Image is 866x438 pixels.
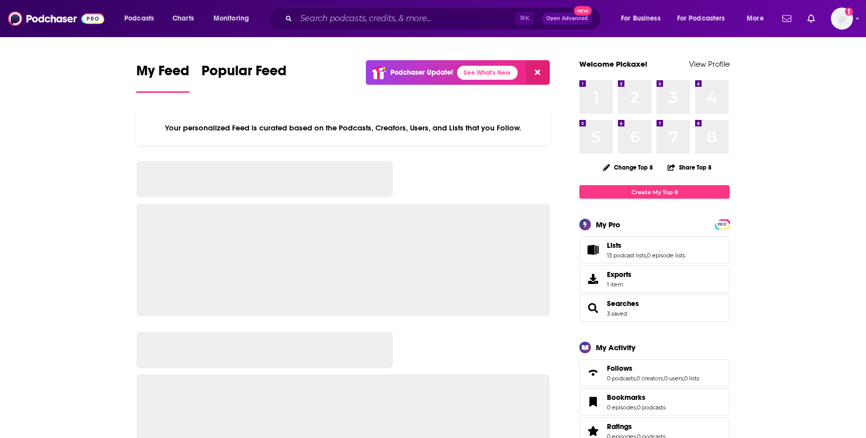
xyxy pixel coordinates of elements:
[278,7,610,30] div: Search podcasts, credits, & more...
[201,62,287,85] span: Popular Feed
[607,241,685,250] a: Lists
[636,375,663,382] a: 0 creators
[671,11,740,27] button: open menu
[607,364,632,373] span: Follows
[213,12,249,26] span: Monitoring
[607,270,631,279] span: Exports
[607,375,635,382] a: 0 podcasts
[667,158,712,177] button: Share Top 8
[664,375,683,382] a: 0 users
[579,236,730,263] span: Lists
[546,16,588,21] span: Open Advanced
[689,59,730,69] a: View Profile
[684,375,699,382] a: 0 lists
[390,68,453,77] p: Podchaser Update!
[596,220,620,229] div: My Pro
[166,11,200,27] a: Charts
[740,11,776,27] button: open menu
[583,301,603,315] a: Searches
[607,364,699,373] a: Follows
[636,404,637,411] span: ,
[637,404,666,411] a: 0 podcasts
[542,13,592,25] button: Open AdvancedNew
[579,265,730,293] a: Exports
[646,252,647,259] span: ,
[117,11,167,27] button: open menu
[607,252,646,259] a: 13 podcast lists
[614,11,673,27] button: open menu
[583,366,603,380] a: Follows
[574,6,592,16] span: New
[172,12,194,26] span: Charts
[296,11,515,27] input: Search podcasts, credits, & more...
[647,252,685,259] a: 0 episode lists
[579,59,647,69] a: Welcome Pickaxe!
[621,12,661,26] span: For Business
[607,281,631,288] span: 1 item
[515,12,534,25] span: ⌘ K
[831,8,853,30] button: Show profile menu
[583,395,603,409] a: Bookmarks
[607,422,666,431] a: Ratings
[663,375,664,382] span: ,
[747,12,764,26] span: More
[597,161,659,174] button: Change Top 8
[8,9,104,28] img: Podchaser - Follow, Share and Rate Podcasts
[596,343,635,352] div: My Activity
[716,221,728,228] span: PRO
[683,375,684,382] span: ,
[677,12,725,26] span: For Podcasters
[635,375,636,382] span: ,
[136,62,189,93] a: My Feed
[124,12,154,26] span: Podcasts
[201,62,287,93] a: Popular Feed
[607,393,666,402] a: Bookmarks
[831,8,853,30] span: Logged in as Pickaxe
[607,241,621,250] span: Lists
[579,388,730,415] span: Bookmarks
[136,111,550,145] div: Your personalized Feed is curated based on the Podcasts, Creators, Users, and Lists that you Follow.
[457,66,518,80] a: See What's New
[579,359,730,386] span: Follows
[136,62,189,85] span: My Feed
[583,243,603,257] a: Lists
[831,8,853,30] img: User Profile
[583,424,603,438] a: Ratings
[607,393,645,402] span: Bookmarks
[607,310,627,317] a: 3 saved
[716,220,728,228] a: PRO
[607,404,636,411] a: 0 episodes
[206,11,262,27] button: open menu
[607,422,632,431] span: Ratings
[579,185,730,199] a: Create My Top 8
[607,299,639,308] a: Searches
[778,10,795,27] a: Show notifications dropdown
[579,295,730,322] span: Searches
[845,8,853,16] svg: Add a profile image
[803,10,819,27] a: Show notifications dropdown
[583,272,603,286] span: Exports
